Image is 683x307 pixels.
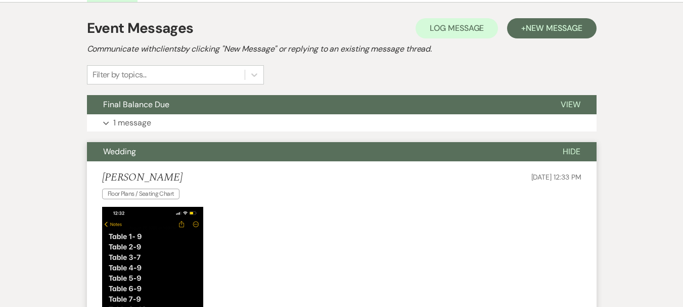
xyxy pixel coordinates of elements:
button: +New Message [507,18,596,38]
span: Log Message [430,23,484,33]
span: View [561,99,580,110]
button: Hide [547,142,597,161]
span: Hide [563,146,580,157]
h2: Communicate with clients by clicking "New Message" or replying to an existing message thread. [87,43,597,55]
h5: [PERSON_NAME] [102,171,185,184]
div: Filter by topics... [93,69,147,81]
button: View [544,95,597,114]
button: 1 message [87,114,597,131]
span: Floor Plans / Seating Chart [102,189,180,199]
h1: Event Messages [87,18,194,39]
p: 1 message [113,116,151,129]
button: Log Message [416,18,498,38]
button: Wedding [87,142,547,161]
span: New Message [526,23,582,33]
button: Final Balance Due [87,95,544,114]
span: Wedding [103,146,136,157]
span: [DATE] 12:33 PM [531,172,581,182]
span: Final Balance Due [103,99,169,110]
